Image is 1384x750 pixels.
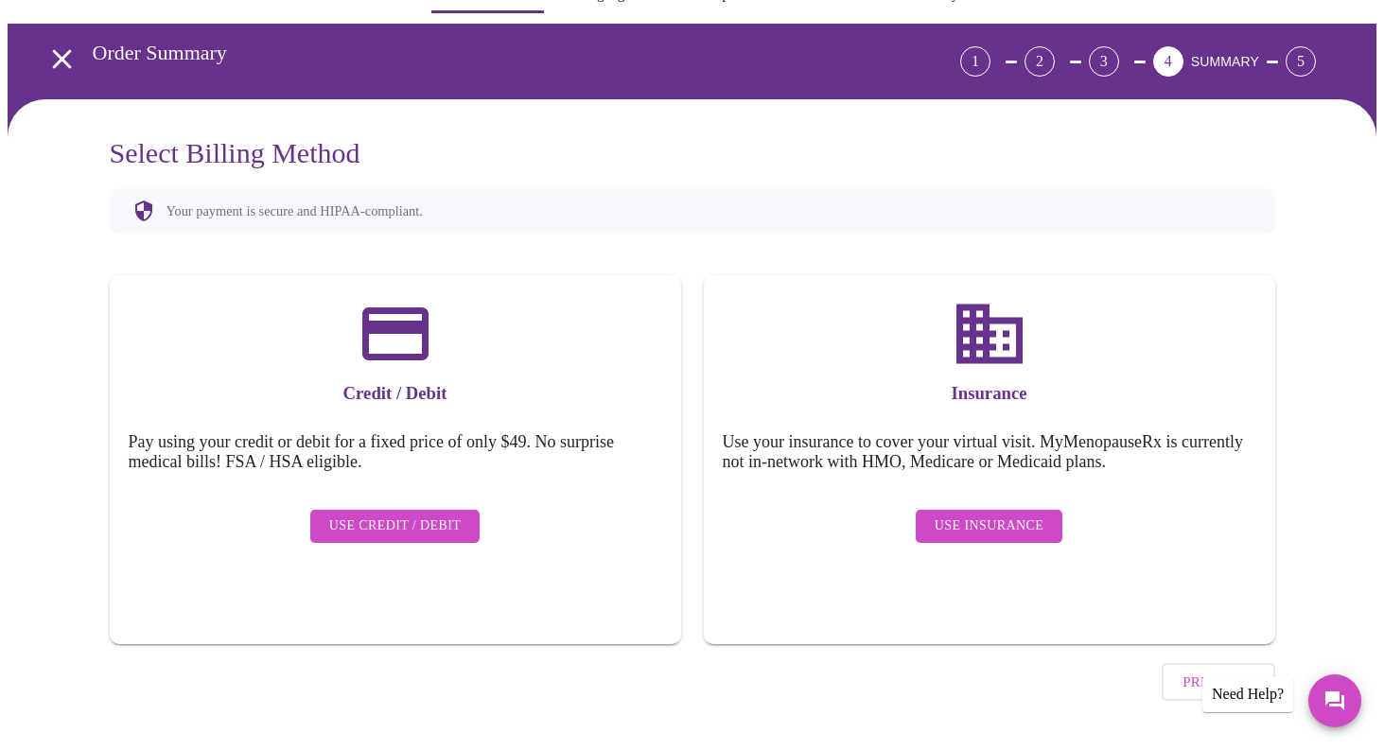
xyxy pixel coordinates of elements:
[110,137,1275,169] h3: Select Billing Method
[1191,54,1259,69] span: SUMMARY
[723,432,1256,472] h5: Use your insurance to cover your virtual visit. MyMenopauseRx is currently not in-network with HM...
[935,515,1043,538] span: Use Insurance
[129,432,662,472] h5: Pay using your credit or debit for a fixed price of only $49. No surprise medical bills! FSA / HS...
[1089,46,1119,77] div: 3
[916,510,1062,543] button: Use Insurance
[1025,46,1055,77] div: 2
[329,515,462,538] span: Use Credit / Debit
[166,203,423,219] p: Your payment is secure and HIPAA-compliant.
[960,46,990,77] div: 1
[129,383,662,404] h3: Credit / Debit
[1183,670,1253,694] span: Previous
[93,41,855,65] h3: Order Summary
[1162,663,1274,701] button: Previous
[34,31,90,87] button: open drawer
[1153,46,1183,77] div: 4
[723,383,1256,404] h3: Insurance
[1308,674,1361,727] button: Messages
[1202,676,1293,712] div: Need Help?
[310,510,481,543] button: Use Credit / Debit
[1286,46,1316,77] div: 5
